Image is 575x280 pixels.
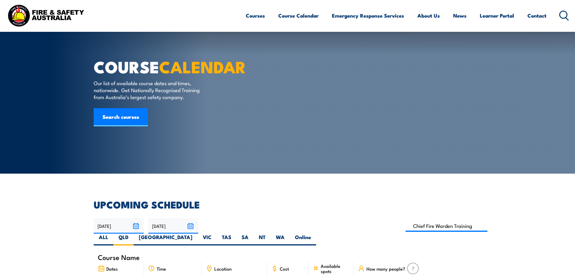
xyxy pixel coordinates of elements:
a: Contact [527,8,547,24]
input: From date [94,218,144,234]
a: News [453,8,466,24]
span: Available spots [321,263,349,274]
h2: UPCOMING SCHEDULE [94,200,482,208]
label: WA [271,234,290,245]
span: Dates [106,266,118,271]
span: Location [214,266,232,271]
h1: COURSE [94,59,243,74]
span: Course Name [98,255,140,260]
label: ALL [94,234,113,245]
label: VIC [198,234,217,245]
a: Emergency Response Services [332,8,404,24]
strong: CALENDAR [159,54,246,79]
label: TAS [217,234,236,245]
label: SA [236,234,254,245]
input: To date [148,218,198,234]
a: Course Calendar [278,8,319,24]
span: How many people? [366,266,405,271]
label: NT [254,234,271,245]
input: Search Course [406,220,488,232]
a: About Us [417,8,440,24]
label: [GEOGRAPHIC_DATA] [134,234,198,245]
a: Search courses [94,108,148,126]
p: Our list of available course dates and times, nationwide. Get Nationally Recognised Training from... [94,79,204,101]
a: Learner Portal [480,8,514,24]
label: Online [290,234,316,245]
a: Courses [246,8,265,24]
label: QLD [113,234,134,245]
span: Cost [280,266,289,271]
span: Time [157,266,166,271]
